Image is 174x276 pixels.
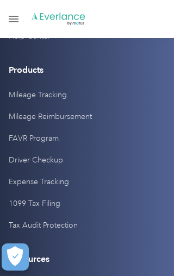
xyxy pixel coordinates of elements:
a: Expense Tracking [9,171,69,193]
a: FAVR Program [9,128,59,149]
a: 1099 Tax Filing [9,193,60,215]
a: Open Menu [4,9,23,29]
h4: Products [9,65,43,76]
input: Submit [29,109,100,132]
a: Driver Checkup [9,149,63,171]
input: Submit [29,154,100,177]
button: Cookies Settings [2,243,29,271]
a: Mileage Tracking [9,84,67,106]
h4: Resources [9,254,49,265]
a: Go to homepage [31,12,86,26]
a: Mileage Reimbursement [9,106,92,128]
a: Tax Audit Protection [9,215,78,236]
